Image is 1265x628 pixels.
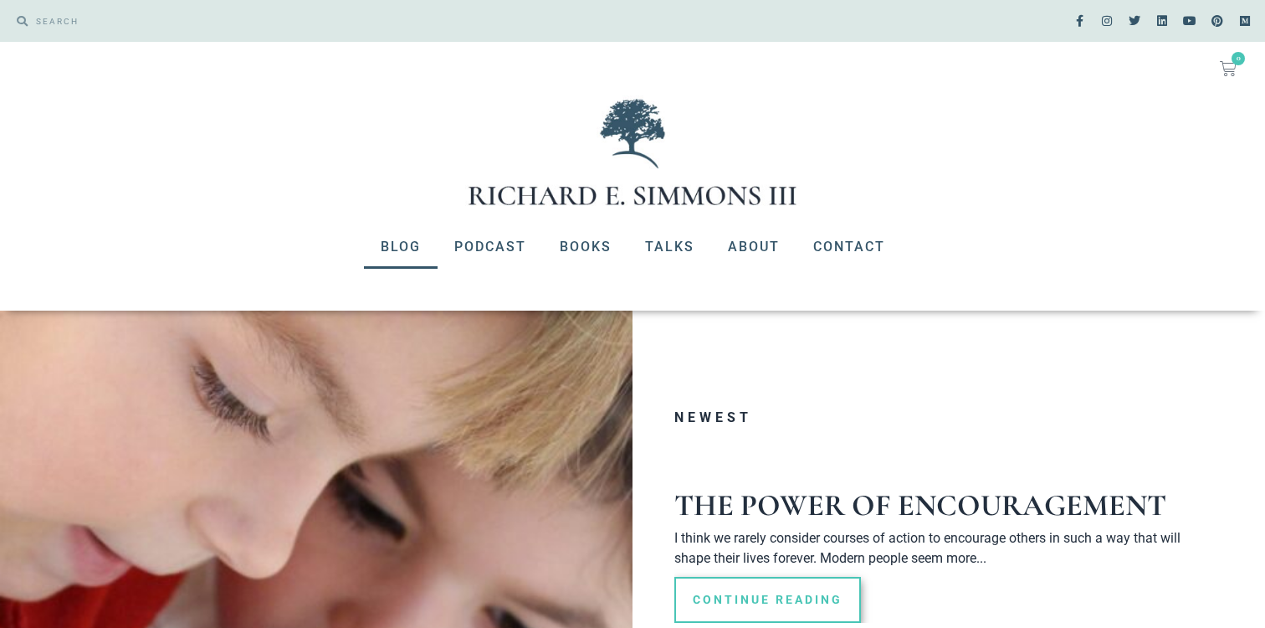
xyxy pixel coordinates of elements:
a: The Power of Encouragement [674,487,1166,523]
a: Contact [796,225,902,269]
p: I think we rarely consider courses of action to encourage others in such a way that will shape th... [674,528,1210,569]
a: About [711,225,796,269]
a: Books [543,225,628,269]
a: Read more about The Power of Encouragement [674,577,861,623]
a: Podcast [438,225,543,269]
a: Blog [364,225,438,269]
a: Talks [628,225,711,269]
span: 0 [1232,52,1245,65]
input: SEARCH [28,8,624,33]
h3: Newest [674,411,1210,425]
a: 0 [1200,50,1257,87]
